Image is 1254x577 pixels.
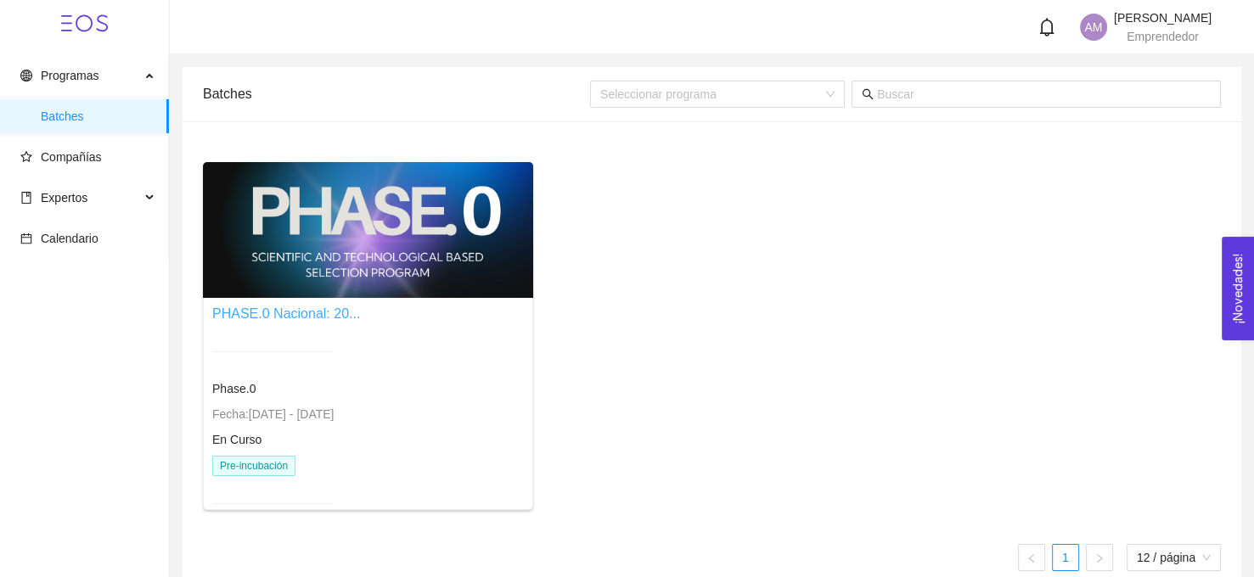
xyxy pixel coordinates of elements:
li: Página anterior [1018,544,1045,571]
span: right [1094,553,1105,563]
a: PHASE.0 Nacional: 20... [212,306,360,321]
button: Open Feedback Widget [1222,237,1254,340]
a: 1 [1053,545,1078,570]
span: star [20,151,32,163]
span: Emprendedor [1127,30,1199,43]
button: left [1018,544,1045,571]
span: search [862,88,874,100]
span: AM [1084,14,1102,41]
div: tamaño de página [1127,544,1221,571]
span: [PERSON_NAME] [1114,11,1212,25]
span: Fecha: [DATE] - [DATE] [212,407,334,421]
span: global [20,70,32,81]
span: Phase.0 [212,382,256,395]
li: Página siguiente [1086,544,1113,571]
span: Batches [41,99,155,133]
span: book [20,192,32,204]
span: Expertos [41,191,87,204]
div: Batches [203,70,590,118]
span: 12 / página [1137,545,1211,570]
span: En Curso [212,433,261,446]
input: Buscar [877,85,1211,104]
span: left [1026,553,1037,563]
li: 1 [1052,544,1079,571]
span: Compañías [41,150,102,164]
span: Calendario [41,232,98,245]
span: bell [1038,18,1056,36]
span: Programas [41,69,98,82]
span: calendar [20,232,32,244]
span: Pre-incubación [212,456,295,476]
button: right [1086,544,1113,571]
